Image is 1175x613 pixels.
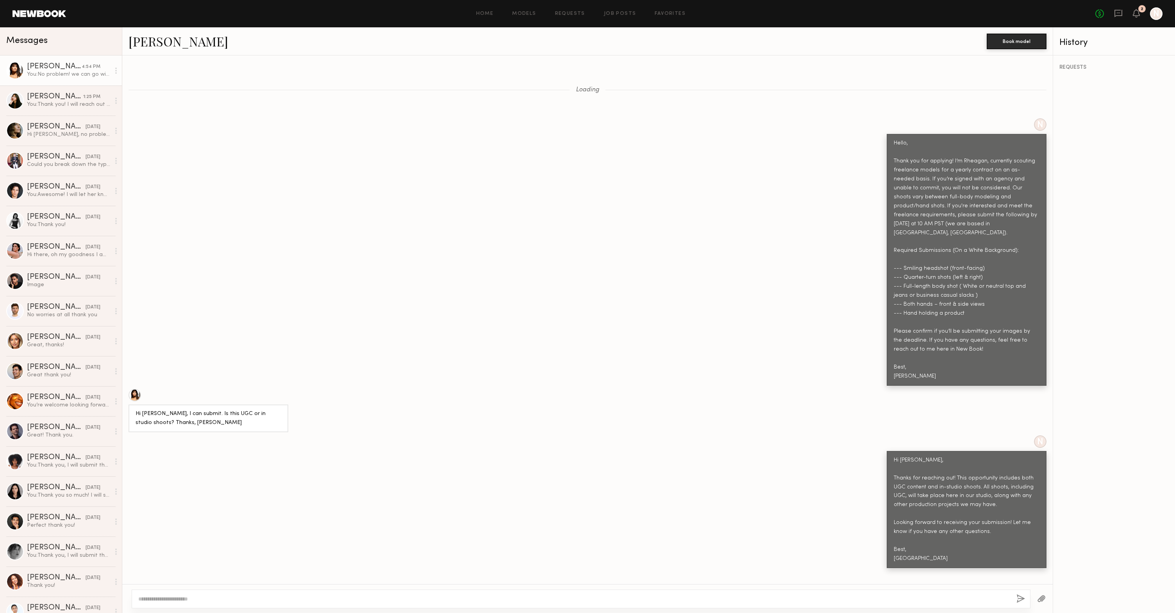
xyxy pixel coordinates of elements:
div: Great! Thank you. [27,431,110,439]
div: [PERSON_NAME] [27,514,86,522]
div: [PERSON_NAME] [27,303,86,311]
div: [PERSON_NAME] [27,93,83,101]
div: [DATE] [86,394,100,401]
div: [PERSON_NAME] [27,243,86,251]
div: Could you break down the typical day rates? [27,161,110,168]
div: No worries at all thank you [27,311,110,319]
div: [DATE] [86,484,100,492]
div: [PERSON_NAME] [27,123,86,131]
div: [PERSON_NAME] [27,544,86,552]
div: Image [27,281,110,289]
div: [DATE] [86,604,100,612]
div: [DATE] [86,424,100,431]
div: [PERSON_NAME] [27,153,86,161]
div: 4:54 PM [82,63,100,71]
div: 1:25 PM [83,93,100,101]
span: Messages [6,36,48,45]
div: You’re welcome looking forward to opportunity to work with you all. [GEOGRAPHIC_DATA] [27,401,110,409]
a: Book model [987,37,1046,44]
div: Great, thanks! [27,341,110,349]
a: Favorites [655,11,686,16]
div: Hello, Thank you for applying! I’m Rheagan, currently scouting freelance models for a yearly cont... [894,139,1039,381]
div: Hi [PERSON_NAME], I can submit. Is this UGC or in studio shoots? Thanks, [PERSON_NAME] [136,410,281,428]
div: [DATE] [86,544,100,552]
div: [PERSON_NAME] [27,213,86,221]
div: You: Awesome! I will let her know. [27,191,110,198]
div: [DATE] [86,214,100,221]
div: 2 [1141,7,1143,11]
a: [PERSON_NAME] [129,33,228,50]
div: Perfect thank you! [27,522,110,529]
div: [DATE] [86,184,100,191]
div: [DATE] [86,153,100,161]
div: Hi [PERSON_NAME], no problem [EMAIL_ADDRESS][PERSON_NAME][DOMAIN_NAME] [PHONE_NUMBER] I would rat... [27,131,110,138]
a: N [1150,7,1162,20]
div: [PERSON_NAME] [27,63,82,71]
div: [DATE] [86,123,100,131]
div: [DATE] [86,364,100,371]
div: Hi [PERSON_NAME], Thanks for reaching out! This opportunity includes both UGC content and in-stud... [894,456,1039,563]
div: [PERSON_NAME] [27,454,86,462]
div: [DATE] [86,454,100,462]
div: Great thank you! [27,371,110,379]
div: [PERSON_NAME] [27,574,86,582]
div: You: Thank you, I will submit these! [27,552,110,559]
div: [PERSON_NAME] [27,364,86,371]
div: [PERSON_NAME] [27,604,86,612]
div: You: Thank you, I will submit these! [27,462,110,469]
div: [PERSON_NAME] [27,273,86,281]
div: [DATE] [86,304,100,311]
div: [PERSON_NAME] [27,394,86,401]
a: Job Posts [604,11,636,16]
div: [PERSON_NAME] [27,183,86,191]
div: You: Thank you! I will reach out again soon. [27,101,110,108]
div: [PERSON_NAME] [27,424,86,431]
span: Loading [576,87,599,93]
a: Models [512,11,536,16]
div: [DATE] [86,244,100,251]
div: [DATE] [86,274,100,281]
div: Thank you! [27,582,110,589]
div: Hi there, oh my goodness I am so sorry. Unfortunately I was shooting in [GEOGRAPHIC_DATA] and I c... [27,251,110,258]
button: Book model [987,34,1046,49]
div: You: Thank you so much! I will submit these! [27,492,110,499]
div: [PERSON_NAME] [27,333,86,341]
div: REQUESTS [1059,65,1169,70]
a: Home [476,11,494,16]
div: History [1059,38,1169,47]
div: You: No problem! we can go with your day rate. Are you available at that day and time this week? [27,71,110,78]
div: [DATE] [86,574,100,582]
div: [DATE] [86,334,100,341]
div: [DATE] [86,514,100,522]
div: [PERSON_NAME] [27,484,86,492]
div: You: Thank you! [27,221,110,228]
a: Requests [555,11,585,16]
